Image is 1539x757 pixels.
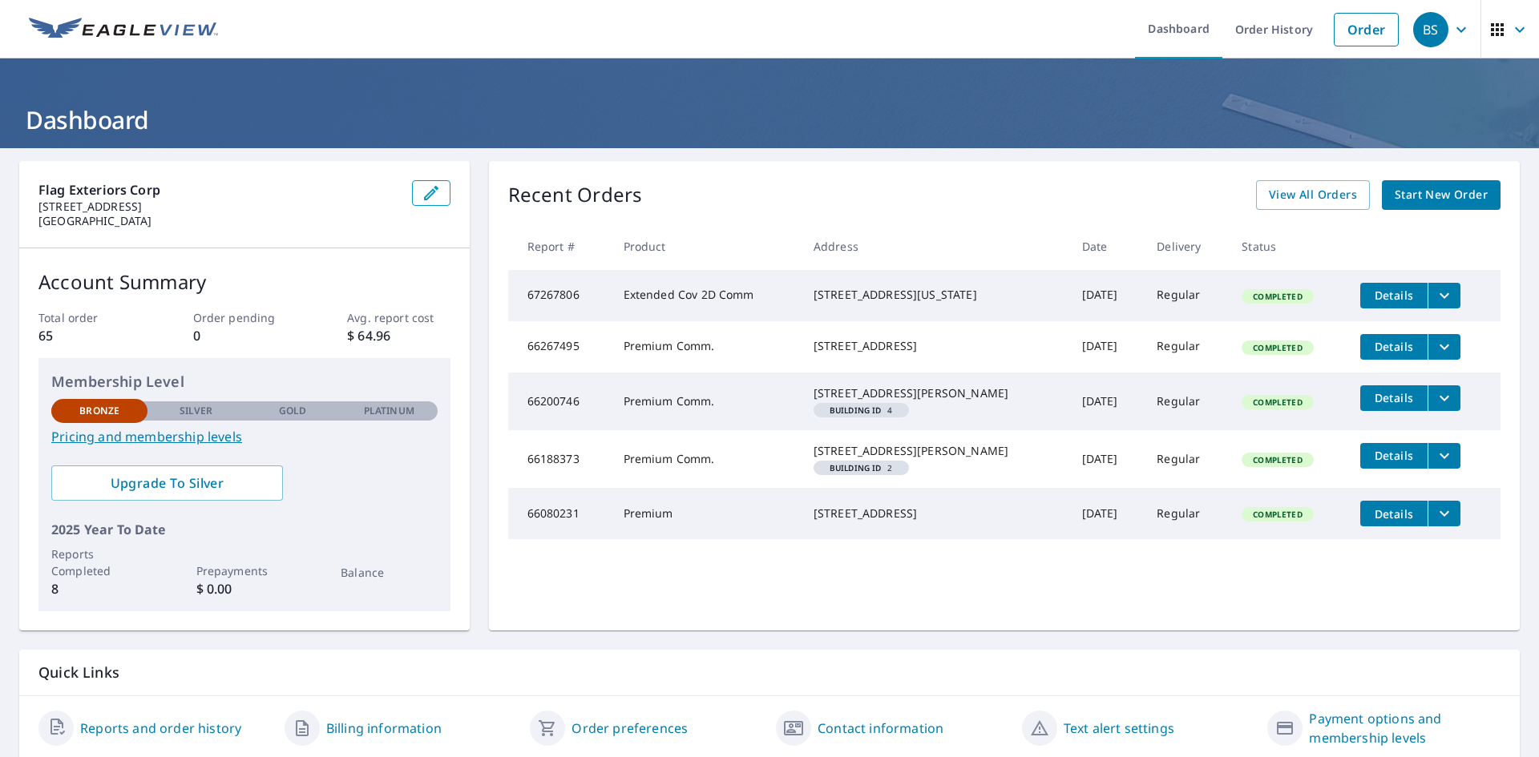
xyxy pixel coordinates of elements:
[1243,291,1311,302] span: Completed
[1360,334,1428,360] button: detailsBtn-66267495
[1144,430,1229,488] td: Regular
[830,464,882,472] em: Building ID
[611,321,801,372] td: Premium Comm.
[38,326,141,345] p: 65
[347,326,450,345] p: $ 64.96
[79,404,119,418] p: Bronze
[196,562,293,579] p: Prepayments
[1370,506,1418,521] span: Details
[51,371,438,393] p: Membership Level
[508,372,611,430] td: 66200746
[1360,443,1428,469] button: detailsBtn-66188373
[1360,283,1428,308] button: detailsBtn-67267806
[51,465,283,501] a: Upgrade To Silver
[1069,270,1145,321] td: [DATE]
[51,520,438,539] p: 2025 Year To Date
[1256,180,1370,210] a: View All Orders
[1334,13,1399,46] a: Order
[364,404,414,418] p: Platinum
[1069,372,1145,430] td: [DATE]
[820,464,903,472] span: 2
[820,406,903,414] span: 4
[1243,397,1311,408] span: Completed
[347,309,450,326] p: Avg. report cost
[1309,709,1501,747] a: Payment options and membership levels
[1360,385,1428,411] button: detailsBtn-66200746
[196,579,293,598] p: $ 0.00
[1144,270,1229,321] td: Regular
[1370,448,1418,463] span: Details
[1144,488,1229,539] td: Regular
[51,546,147,579] p: Reports Completed
[279,404,306,418] p: Gold
[1428,501,1460,526] button: filesDropdownBtn-66080231
[1144,372,1229,430] td: Regular
[38,199,399,214] p: [STREET_ADDRESS]
[611,372,801,430] td: Premium Comm.
[51,579,147,598] p: 8
[814,338,1056,354] div: [STREET_ADDRESS]
[341,564,437,581] p: Balance
[1428,283,1460,308] button: filesDropdownBtn-67267806
[1069,488,1145,539] td: [DATE]
[801,223,1069,270] th: Address
[1382,180,1501,210] a: Start New Order
[1413,12,1448,47] div: BS
[572,719,688,738] a: Order preferences
[508,488,611,539] td: 66080231
[38,309,141,326] p: Total order
[1064,719,1174,738] a: Text alert settings
[1069,321,1145,372] td: [DATE]
[1370,390,1418,405] span: Details
[508,223,611,270] th: Report #
[38,268,450,296] p: Account Summary
[1269,185,1357,205] span: View All Orders
[830,406,882,414] em: Building ID
[193,309,296,326] p: Order pending
[1144,223,1229,270] th: Delivery
[611,270,801,321] td: Extended Cov 2D Comm
[1243,454,1311,465] span: Completed
[1370,339,1418,354] span: Details
[1069,430,1145,488] td: [DATE]
[814,287,1056,303] div: [STREET_ADDRESS][US_STATE]
[1428,334,1460,360] button: filesDropdownBtn-66267495
[38,662,1501,683] p: Quick Links
[1428,443,1460,469] button: filesDropdownBtn-66188373
[814,443,1056,459] div: [STREET_ADDRESS][PERSON_NAME]
[1243,509,1311,520] span: Completed
[64,474,270,492] span: Upgrade To Silver
[611,223,801,270] th: Product
[51,427,438,446] a: Pricing and membership levels
[611,488,801,539] td: Premium
[508,180,643,210] p: Recent Orders
[814,385,1056,401] div: [STREET_ADDRESS][PERSON_NAME]
[818,719,943,738] a: Contact information
[19,103,1520,136] h1: Dashboard
[1360,501,1428,526] button: detailsBtn-66080231
[180,404,213,418] p: Silver
[38,214,399,228] p: [GEOGRAPHIC_DATA]
[38,180,399,199] p: Flag Exteriors Corp
[80,719,241,738] a: Reports and order history
[1370,288,1418,303] span: Details
[508,430,611,488] td: 66188373
[508,321,611,372] td: 66267495
[508,270,611,321] td: 67267806
[1144,321,1229,372] td: Regular
[1229,223,1347,270] th: Status
[1395,185,1488,205] span: Start New Order
[611,430,801,488] td: Premium Comm.
[814,505,1056,521] div: [STREET_ADDRESS]
[1069,223,1145,270] th: Date
[1243,342,1311,353] span: Completed
[326,719,442,738] a: Billing information
[29,18,218,42] img: EV Logo
[193,326,296,345] p: 0
[1428,385,1460,411] button: filesDropdownBtn-66200746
